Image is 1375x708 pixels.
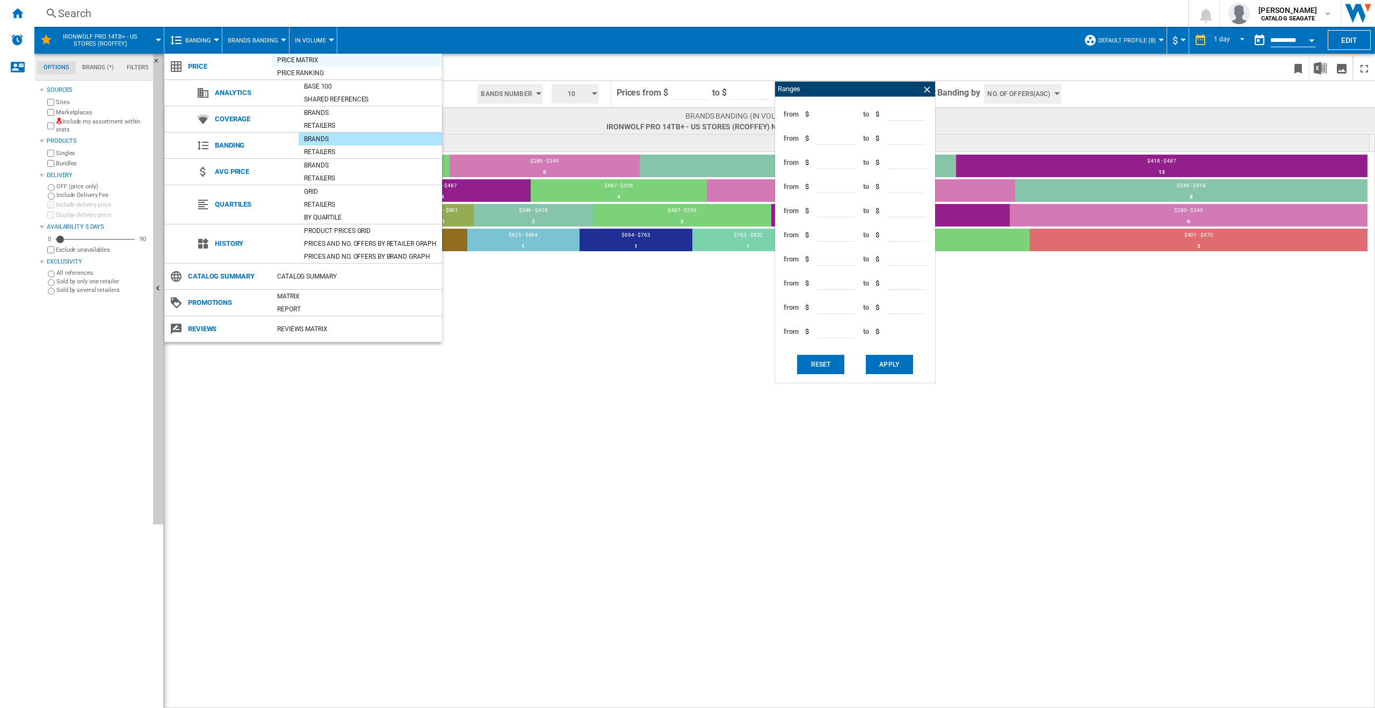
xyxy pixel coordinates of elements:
div: Brands [299,160,442,171]
div: Retailers [299,199,442,210]
div: Price Matrix [272,55,442,65]
span: Banding [209,138,299,153]
div: Retailers [299,173,442,184]
div: Brands [299,134,442,144]
div: Prices and No. offers by retailer graph [299,238,442,249]
div: Price Ranking [272,68,442,78]
div: Matrix [272,291,442,302]
div: Grid [299,186,442,197]
div: Brands [299,107,442,118]
div: Catalog Summary [272,271,442,282]
div: Product prices grid [299,225,442,236]
div: By quartile [299,212,442,223]
div: Shared references [299,94,442,105]
span: Analytics [209,85,299,100]
div: Base 100 [299,81,442,92]
div: Prices and No. offers by brand graph [299,251,442,262]
span: Price [183,59,272,74]
span: Reviews [183,322,272,337]
span: Quartiles [209,197,299,212]
span: Avg price [209,164,299,179]
span: Coverage [209,112,299,127]
span: History [209,236,299,251]
span: Catalog Summary [183,269,272,284]
span: Promotions [183,295,272,310]
div: Report [272,304,442,315]
div: Retailers [299,120,442,131]
div: REVIEWS Matrix [272,324,442,334]
div: Retailers [299,147,442,157]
